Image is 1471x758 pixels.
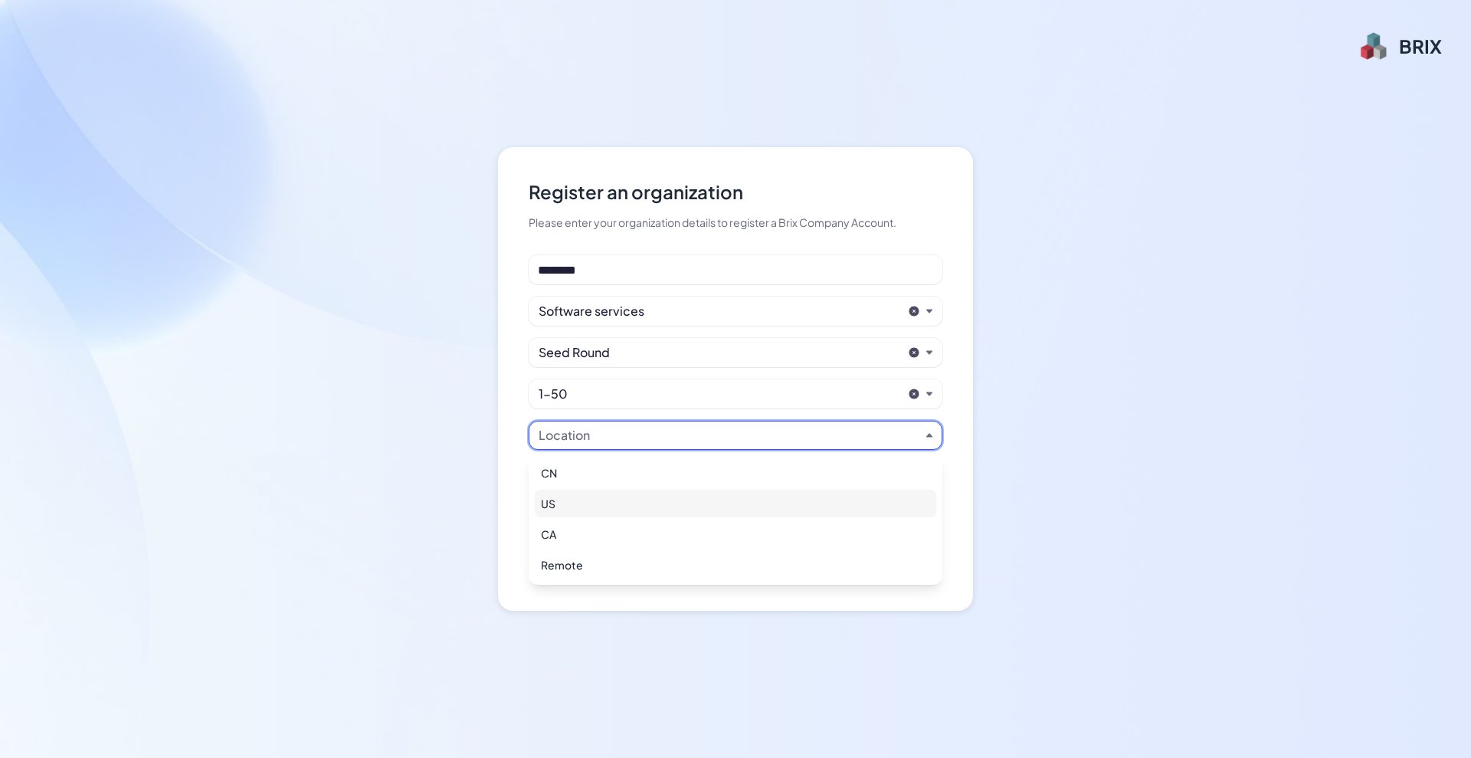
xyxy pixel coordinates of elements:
[1399,34,1442,58] div: BRIX
[539,343,902,362] button: Seed Round
[539,426,590,445] div: Location
[539,426,920,445] button: Location
[535,459,936,487] div: CN
[535,520,936,548] div: CA
[529,178,942,205] div: Register an organization
[539,302,902,320] button: Software services
[539,385,902,403] button: 1-50
[535,490,936,517] div: US
[535,551,936,579] div: Remote
[529,215,942,231] div: Please enter your organization details to register a Brix Company Account.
